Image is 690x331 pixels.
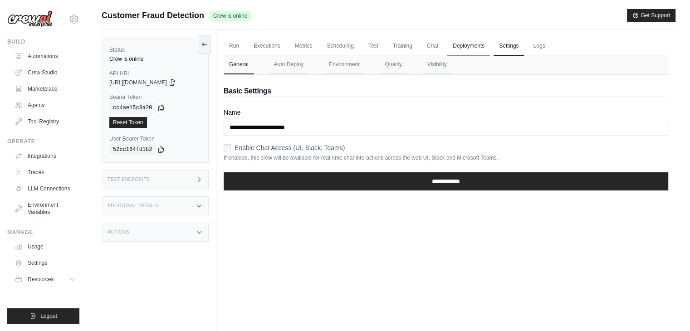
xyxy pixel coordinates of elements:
button: Resources [11,272,79,287]
a: Metrics [289,37,318,56]
a: Crew Studio [11,65,79,80]
label: Enable Chat Access (UI, Slack, Teams) [235,143,345,152]
nav: Tabs [224,55,668,74]
a: Tool Registry [11,114,79,129]
a: Agents [11,98,79,112]
button: Quality [379,55,407,74]
a: Marketplace [11,82,79,96]
a: Environment Variables [11,198,79,219]
span: Resources [28,276,54,283]
img: Logo [7,10,53,28]
button: Get Support [627,9,675,22]
button: Environment [323,55,365,74]
label: Name [224,108,668,117]
div: Crew is online [109,55,201,63]
a: Integrations [11,149,79,163]
span: Crew is online [210,11,251,21]
a: Run [224,37,245,56]
label: API URL [109,70,201,77]
button: Auto Deploy [269,55,309,74]
h2: Basic Settings [224,86,668,97]
label: Status [109,46,201,54]
a: Usage [11,239,79,254]
a: Traces [11,165,79,180]
a: Reset Token [109,117,147,128]
h3: Test Endpoints [108,177,150,182]
label: User Bearer Token [109,135,201,142]
span: Customer Fraud Detection [102,9,204,22]
p: If enabled, this crew will be available for real-time chat interactions across the web UI, Slack ... [224,154,668,161]
div: Build [7,38,79,45]
code: 52cc164fd1b2 [109,144,156,155]
h3: Additional Details [108,203,158,209]
span: [URL][DOMAIN_NAME] [109,79,167,86]
a: LLM Connections [11,181,79,196]
a: Scheduling [321,37,359,56]
code: cc4ae15c8a20 [109,102,156,113]
a: Training [387,37,418,56]
a: Deployments [447,37,490,56]
a: Executions [248,37,286,56]
a: Automations [11,49,79,63]
div: Manage [7,229,79,236]
button: General [224,55,254,74]
span: Logout [40,312,57,320]
a: Settings [11,256,79,270]
h3: Actions [108,229,129,235]
iframe: Chat Widget [645,287,690,331]
a: Logs [528,37,550,56]
button: Logout [7,308,79,324]
a: Settings [494,37,524,56]
label: Bearer Token [109,93,201,101]
a: Test [363,37,384,56]
a: Chat [421,37,444,56]
div: Operate [7,138,79,145]
button: Visibility [422,55,452,74]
